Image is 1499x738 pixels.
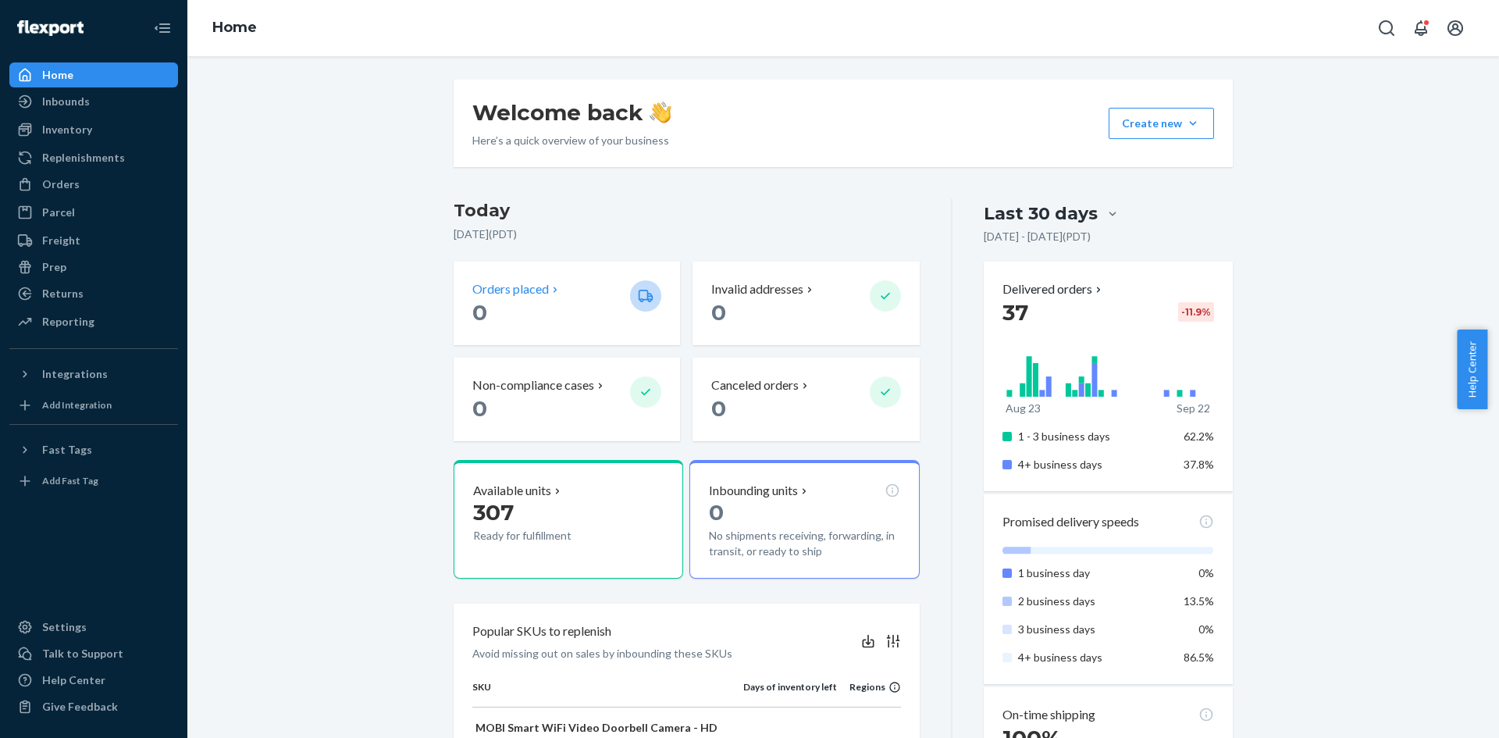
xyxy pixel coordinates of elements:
div: Fast Tags [42,442,92,458]
button: Open account menu [1440,12,1471,44]
div: -11.9 % [1178,302,1214,322]
p: Aug 23 [1006,401,1041,416]
span: 307 [473,499,514,526]
p: Popular SKUs to replenish [472,622,611,640]
span: 0 [709,499,724,526]
span: 86.5% [1184,651,1214,664]
button: Non-compliance cases 0 [454,358,680,441]
p: On-time shipping [1002,706,1095,724]
span: 37 [1002,299,1028,326]
a: Reporting [9,309,178,334]
div: Prep [42,259,66,275]
p: 3 business days [1018,622,1172,637]
div: Regions [837,680,901,693]
p: [DATE] - [DATE] ( PDT ) [984,229,1091,244]
div: Talk to Support [42,646,123,661]
span: 0% [1198,622,1214,636]
h3: Today [454,198,920,223]
th: SKU [472,680,743,707]
button: Inbounding units0No shipments receiving, forwarding, in transit, or ready to ship [689,460,919,579]
span: 62.2% [1184,430,1214,443]
p: [DATE] ( PDT ) [454,226,920,242]
div: Freight [42,233,80,248]
th: Days of inventory left [743,680,837,707]
button: Delivered orders [1002,280,1105,298]
a: Home [212,19,257,36]
p: Promised delivery speeds [1002,513,1139,531]
span: 13.5% [1184,594,1214,608]
div: Last 30 days [984,201,1098,226]
h1: Welcome back [472,98,671,127]
p: 2 business days [1018,594,1172,609]
div: Add Integration [42,398,112,412]
a: Add Integration [9,393,178,418]
a: Prep [9,255,178,280]
a: Returns [9,281,178,306]
img: Flexport logo [17,20,84,36]
span: 0 [472,395,487,422]
a: Parcel [9,200,178,225]
p: Here’s a quick overview of your business [472,133,671,148]
div: Inventory [42,122,92,137]
div: Give Feedback [42,699,118,715]
span: 0 [472,299,487,326]
span: 0 [711,395,726,422]
p: Inbounding units [709,482,798,500]
a: Inbounds [9,89,178,114]
p: Avoid missing out on sales by inbounding these SKUs [472,646,732,661]
a: Orders [9,172,178,197]
div: Settings [42,619,87,635]
button: Give Feedback [9,694,178,719]
button: Close Navigation [147,12,178,44]
div: Reporting [42,314,94,330]
button: Open notifications [1405,12,1437,44]
button: Canceled orders 0 [693,358,919,441]
span: 0 [711,299,726,326]
div: Parcel [42,205,75,220]
p: Non-compliance cases [472,376,594,394]
div: Help Center [42,672,105,688]
p: 4+ business days [1018,650,1172,665]
div: Add Fast Tag [42,474,98,487]
a: Settings [9,615,178,640]
a: Replenishments [9,145,178,170]
div: Orders [42,176,80,192]
p: Sep 22 [1177,401,1210,416]
p: 1 business day [1018,565,1172,581]
p: Invalid addresses [711,280,803,298]
p: 1 - 3 business days [1018,429,1172,444]
button: Open Search Box [1371,12,1402,44]
button: Invalid addresses 0 [693,262,919,345]
button: Integrations [9,362,178,387]
span: 37.8% [1184,458,1214,471]
span: 0% [1198,566,1214,579]
a: Help Center [9,668,178,693]
div: Integrations [42,366,108,382]
p: 4+ business days [1018,457,1172,472]
div: Home [42,67,73,83]
ol: breadcrumbs [200,5,269,51]
div: Inbounds [42,94,90,109]
div: Returns [42,286,84,301]
button: Create new [1109,108,1214,139]
a: Inventory [9,117,178,142]
img: hand-wave emoji [650,102,671,123]
button: Help Center [1457,330,1487,409]
p: Ready for fulfillment [473,528,618,544]
a: Add Fast Tag [9,469,178,494]
a: Home [9,62,178,87]
button: Fast Tags [9,437,178,462]
a: Talk to Support [9,641,178,666]
div: Replenishments [42,150,125,166]
p: No shipments receiving, forwarding, in transit, or ready to ship [709,528,899,559]
button: Orders placed 0 [454,262,680,345]
a: Freight [9,228,178,253]
p: Orders placed [472,280,549,298]
p: Available units [473,482,551,500]
button: Available units307Ready for fulfillment [454,460,683,579]
p: Canceled orders [711,376,799,394]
